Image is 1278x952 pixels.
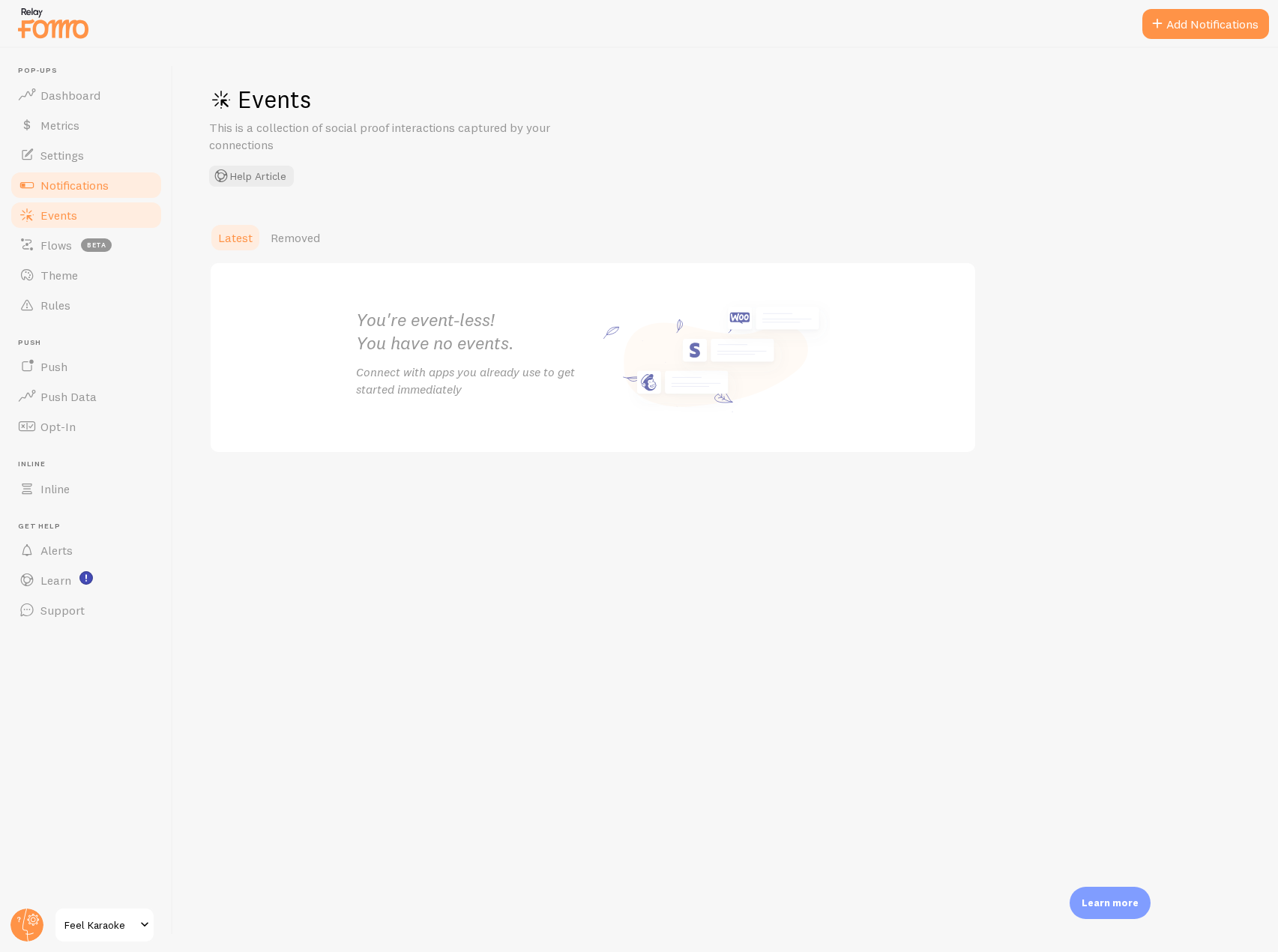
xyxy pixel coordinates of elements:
[9,595,163,625] a: Support
[9,352,163,382] a: Push
[9,140,163,170] a: Settings
[40,359,67,374] span: Push
[9,535,163,565] a: Alerts
[40,208,77,223] span: Events
[40,389,97,404] span: Push Data
[40,481,70,496] span: Inline
[40,238,72,253] span: Flows
[356,308,593,355] h2: You're event-less! You have no events.
[40,268,78,283] span: Theme
[16,4,91,42] img: fomo-relay-logo-orange.svg
[40,603,85,618] span: Support
[40,573,71,588] span: Learn
[9,290,163,320] a: Rules
[54,907,155,943] a: Feel Karaoke
[9,260,163,290] a: Theme
[262,223,329,253] a: Removed
[9,110,163,140] a: Metrics
[9,170,163,200] a: Notifications
[40,178,109,193] span: Notifications
[40,298,70,313] span: Rules
[9,200,163,230] a: Events
[18,460,163,469] span: Inline
[9,382,163,412] a: Push Data
[64,916,136,934] span: Feel Karaoke
[9,80,163,110] a: Dashboard
[209,84,659,115] h1: Events
[218,230,253,245] span: Latest
[9,565,163,595] a: Learn
[1070,887,1151,919] div: Learn more
[209,166,294,187] button: Help Article
[18,522,163,531] span: Get Help
[40,118,79,133] span: Metrics
[40,88,100,103] span: Dashboard
[79,571,93,585] svg: <p>Watch New Feature Tutorials!</p>
[9,412,163,442] a: Opt-In
[1082,896,1139,910] p: Learn more
[356,364,593,398] p: Connect with apps you already use to get started immediately
[271,230,320,245] span: Removed
[18,338,163,348] span: Push
[209,119,569,154] p: This is a collection of social proof interactions captured by your connections
[40,148,84,163] span: Settings
[40,419,76,434] span: Opt-In
[40,543,73,558] span: Alerts
[18,66,163,76] span: Pop-ups
[209,223,262,253] a: Latest
[9,230,163,260] a: Flows beta
[81,238,112,252] span: beta
[9,474,163,504] a: Inline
